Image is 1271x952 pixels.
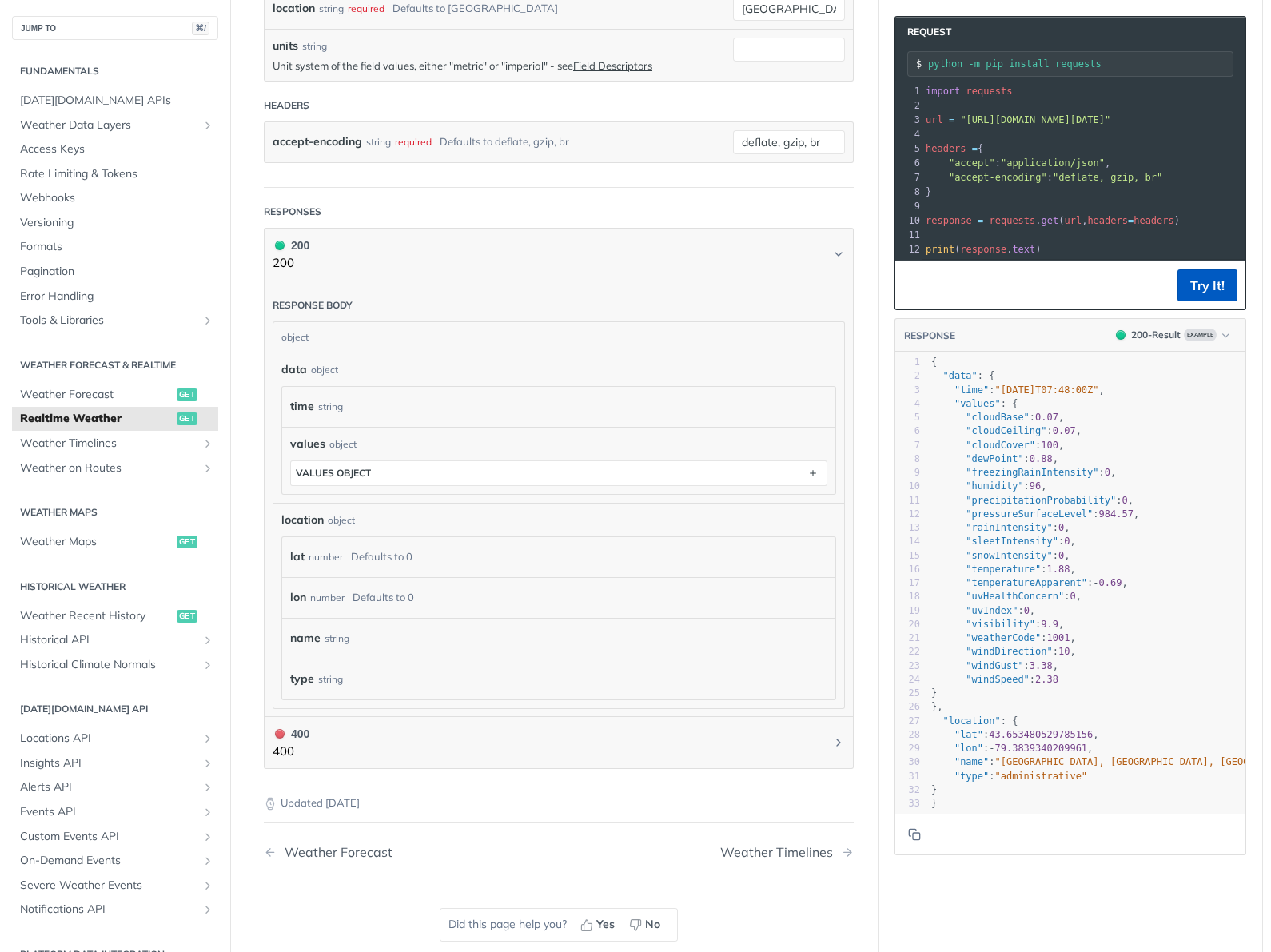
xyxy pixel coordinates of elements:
[1030,453,1053,464] span: 0.88
[12,849,218,873] a: On-Demand EventsShow subpages for On-Demand Events
[366,130,391,153] div: string
[949,172,1047,183] span: "accept-encoding"
[931,398,1018,409] span: : {
[351,545,412,568] div: Defaults to 0
[895,127,922,141] div: 4
[966,425,1046,436] span: "cloudCeiling"
[895,228,922,242] div: 11
[1047,632,1070,643] span: 1001
[942,370,977,381] span: "data"
[1116,330,1126,340] span: 200
[895,770,920,783] div: 31
[12,162,218,186] a: Rate Limiting & Tokens
[926,86,960,97] span: import
[20,387,173,403] span: Weather Forecast
[273,254,309,273] p: 200
[264,98,309,113] div: Headers
[353,586,414,609] div: Defaults to 0
[931,605,1035,616] span: : ,
[201,634,214,647] button: Show subpages for Historical API
[895,156,922,170] div: 6
[290,395,314,418] label: time
[931,522,1070,533] span: : ,
[12,432,218,456] a: Weather TimelinesShow subpages for Weather Timelines
[290,667,314,691] label: type
[20,93,214,109] span: [DATE][DOMAIN_NAME] APIs
[1035,674,1058,685] span: 2.38
[1177,269,1237,301] button: Try It!
[201,854,214,867] button: Show subpages for On-Demand Events
[12,702,218,716] h2: [DATE][DOMAIN_NAME] API
[895,659,920,673] div: 23
[895,604,920,618] div: 19
[12,727,218,751] a: Locations APIShow subpages for Locations API
[12,309,218,333] a: Tools & LibrariesShow subpages for Tools & Libraries
[12,800,218,824] a: Events APIShow subpages for Events API
[954,729,983,740] span: "lat"
[20,608,173,624] span: Weather Recent History
[978,215,983,226] span: =
[311,363,338,377] div: object
[20,853,197,869] span: On-Demand Events
[931,619,1064,630] span: : ,
[20,804,197,820] span: Events API
[966,564,1041,575] span: "temperature"
[12,211,218,235] a: Versioning
[192,22,209,35] span: ⌘/
[12,530,218,554] a: Weather Mapsget
[1041,440,1058,451] span: 100
[954,771,989,782] span: "type"
[966,660,1023,671] span: "windGust"
[273,725,845,761] button: 400 400400
[12,16,218,40] button: JUMP TO⌘/
[895,618,920,631] div: 20
[273,38,298,54] label: units
[989,743,994,754] span: -
[12,137,218,161] a: Access Keys
[966,591,1064,602] span: "uvHealthConcern"
[20,878,197,894] span: Severe Weather Events
[1093,577,1098,588] span: -
[931,550,1070,561] span: : ,
[903,823,926,846] button: Copy to clipboard
[895,141,922,156] div: 5
[20,632,197,648] span: Historical API
[895,397,920,411] div: 4
[20,166,214,182] span: Rate Limiting & Tokens
[1041,619,1058,630] span: 9.9
[931,467,1116,478] span: : ,
[895,563,920,576] div: 16
[20,215,214,231] span: Versioning
[966,86,1013,97] span: requests
[942,715,1000,727] span: "location"
[20,313,197,329] span: Tools & Libraries
[12,580,218,594] h2: Historical Weather
[273,743,309,761] p: 400
[395,130,432,153] div: required
[201,781,214,794] button: Show subpages for Alerts API
[966,508,1093,520] span: "pressureSurfaceLevel"
[20,239,214,255] span: Formats
[318,667,343,691] div: string
[990,215,1036,226] span: requests
[931,495,1134,506] span: : ,
[895,384,920,397] div: 3
[895,755,920,769] div: 30
[302,39,327,54] div: string
[12,358,218,372] h2: Weather Forecast & realtime
[966,412,1029,423] span: "cloudBase"
[960,244,1006,255] span: response
[1108,327,1237,343] button: 200200-ResultExample
[966,522,1052,533] span: "rainIntensity"
[12,186,218,210] a: Webhooks
[931,564,1076,575] span: : ,
[12,874,218,898] a: Severe Weather EventsShow subpages for Severe Weather Events
[926,143,983,154] span: {
[275,729,285,739] span: 400
[1058,550,1064,561] span: 0
[20,657,197,673] span: Historical Climate Normals
[966,495,1116,506] span: "precipitationProbability"
[1001,157,1105,169] span: "application/json"
[895,535,920,548] div: 14
[12,825,218,849] a: Custom Events APIShow subpages for Custom Events API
